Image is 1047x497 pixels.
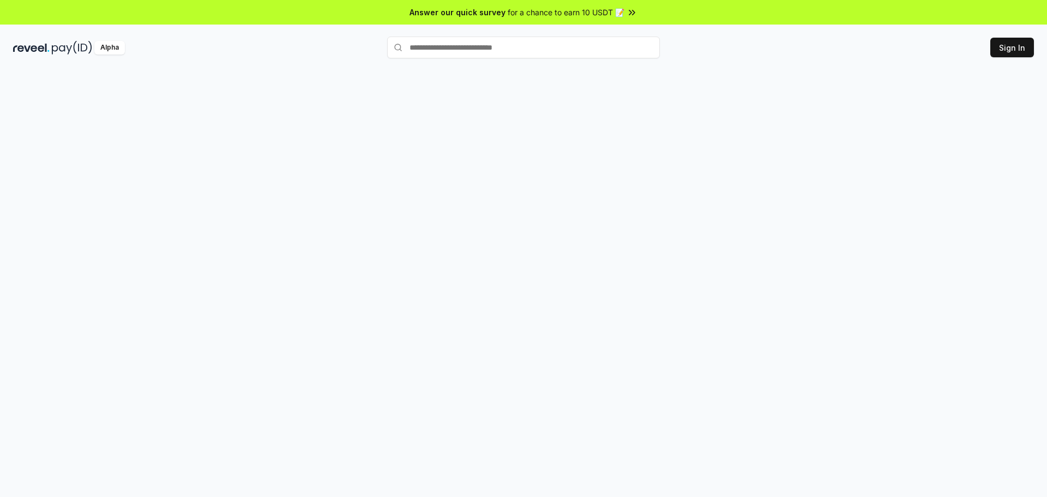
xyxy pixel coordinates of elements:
[410,7,506,18] span: Answer our quick survey
[508,7,624,18] span: for a chance to earn 10 USDT 📝
[13,41,50,55] img: reveel_dark
[52,41,92,55] img: pay_id
[990,38,1034,57] button: Sign In
[94,41,125,55] div: Alpha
